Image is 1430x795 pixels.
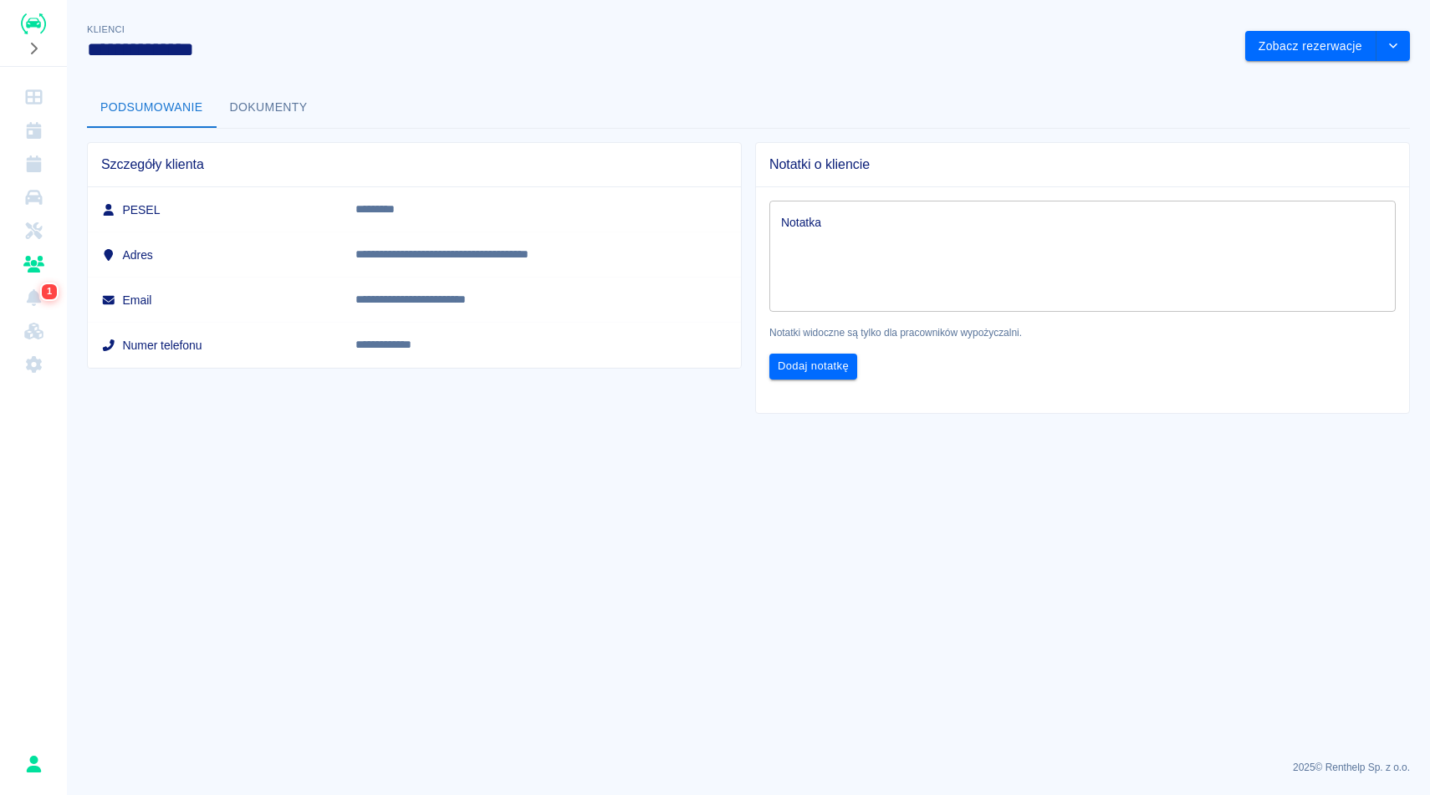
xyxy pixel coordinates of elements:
[21,38,46,59] button: Rozwiń nawigację
[87,760,1410,775] p: 2025 © Renthelp Sp. z o.o.
[101,337,329,354] h6: Numer telefonu
[7,314,60,348] a: Widget WWW
[769,354,857,380] button: Dodaj notatkę
[7,281,60,314] a: Powiadomienia
[21,13,46,34] img: Renthelp
[769,325,1396,340] p: Notatki widoczne są tylko dla pracowników wypożyczalni.
[7,181,60,214] a: Flota
[101,247,329,263] h6: Adres
[101,292,329,308] h6: Email
[769,156,1396,173] span: Notatki o kliencie
[43,283,55,300] span: 1
[101,201,329,218] h6: PESEL
[217,88,321,128] button: Dokumenty
[7,247,60,281] a: Klienci
[7,147,60,181] a: Rezerwacje
[16,747,51,782] button: Rafał Płaza
[7,214,60,247] a: Serwisy
[7,348,60,381] a: Ustawienia
[101,156,728,173] span: Szczegóły klienta
[87,88,217,128] button: Podsumowanie
[87,24,125,34] span: Klienci
[7,114,60,147] a: Kalendarz
[1376,31,1410,62] button: drop-down
[7,80,60,114] a: Dashboard
[1245,31,1376,62] button: Zobacz rezerwacje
